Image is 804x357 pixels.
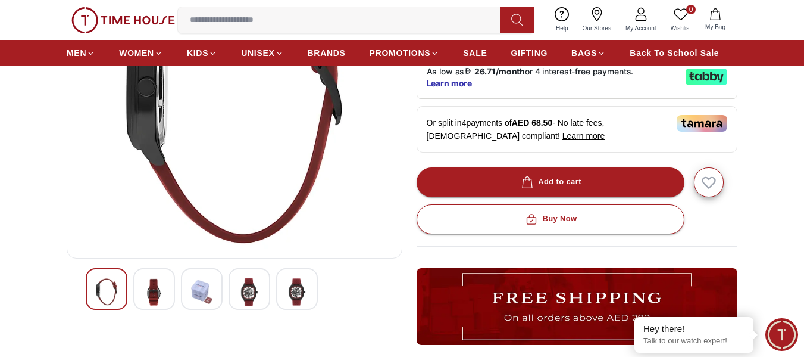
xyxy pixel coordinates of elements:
img: Lee Cooper Men's Analog Silver Dial Watch - LC07973.658 [286,278,308,306]
span: BRANDS [308,47,346,59]
a: BAGS [571,42,606,64]
a: UNISEX [241,42,283,64]
div: Hey there! [643,323,744,335]
button: Add to cart [417,167,684,197]
span: 0 [686,5,696,14]
span: Learn more [562,131,605,141]
a: MEN [67,42,95,64]
a: KIDS [187,42,217,64]
span: MEN [67,47,86,59]
span: UNISEX [241,47,274,59]
span: BAGS [571,47,597,59]
a: PROMOTIONS [370,42,440,64]
button: Buy Now [417,204,684,234]
span: KIDS [187,47,208,59]
div: Chat Widget [765,318,798,351]
span: My Bag [700,23,730,32]
img: Tamara [677,115,727,132]
a: Our Stores [575,5,618,35]
span: Our Stores [578,24,616,33]
img: ... [71,7,175,33]
div: Or split in 4 payments of - No late fees, [DEMOGRAPHIC_DATA] compliant! [417,106,738,153]
span: My Account [621,24,661,33]
span: AED 68.50 [512,118,552,128]
span: SALE [463,47,487,59]
img: Lee Cooper Men's Analog Silver Dial Watch - LC07973.658 [191,278,212,306]
a: Back To School Sale [630,42,719,64]
a: Help [549,5,575,35]
img: Lee Cooper Men's Analog Silver Dial Watch - LC07973.658 [96,278,117,306]
span: WOMEN [119,47,154,59]
button: My Bag [698,6,733,34]
p: Talk to our watch expert! [643,336,744,346]
span: Back To School Sale [630,47,719,59]
span: PROMOTIONS [370,47,431,59]
a: 0Wishlist [664,5,698,35]
a: BRANDS [308,42,346,64]
a: GIFTING [511,42,548,64]
img: ... [417,268,738,345]
img: Lee Cooper Men's Analog Silver Dial Watch - LC07973.658 [143,278,165,306]
span: Wishlist [666,24,696,33]
div: Buy Now [523,212,577,226]
div: Add to cart [519,175,581,189]
img: Lee Cooper Men's Analog Silver Dial Watch - LC07973.658 [239,278,260,306]
a: SALE [463,42,487,64]
a: WOMEN [119,42,163,64]
span: Help [551,24,573,33]
span: GIFTING [511,47,548,59]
